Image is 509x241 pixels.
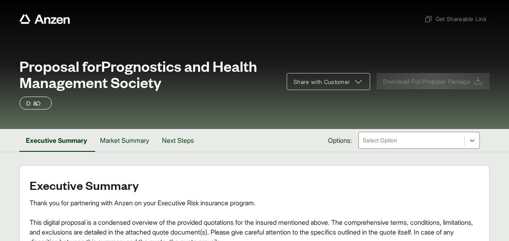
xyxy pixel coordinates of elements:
[94,129,155,152] button: Market Summary
[19,14,70,24] a: Anzen website
[19,58,277,90] span: Proposal for Prognostics and Health Management Society
[328,136,352,145] span: Options:
[424,15,486,23] span: Get Shareable Link
[287,73,370,90] button: Share with Customer
[294,77,350,86] span: Share with Customer
[383,77,471,86] span: Download Full Proposal Package
[421,11,490,26] button: Get Shareable Link
[19,129,94,152] button: Executive Summary
[26,98,45,108] p: D&O
[155,129,200,152] button: Next Steps
[30,179,479,192] h2: Executive Summary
